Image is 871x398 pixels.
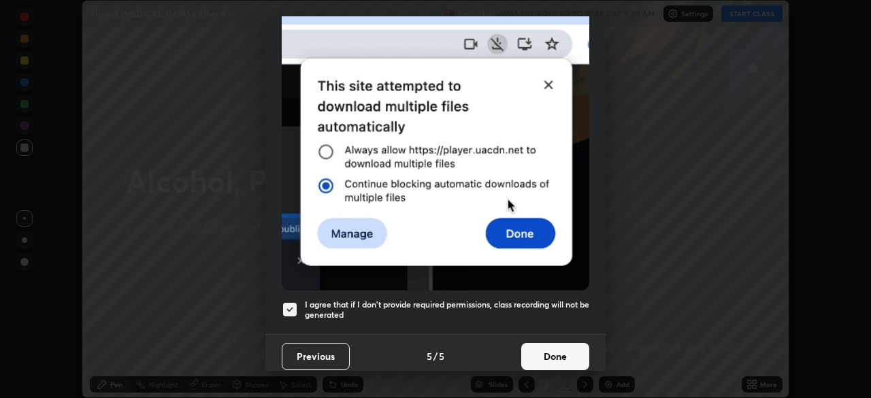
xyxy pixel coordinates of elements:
button: Done [521,343,589,370]
button: Previous [282,343,350,370]
h4: 5 [427,349,432,363]
h5: I agree that if I don't provide required permissions, class recording will not be generated [305,299,589,320]
h4: 5 [439,349,444,363]
h4: / [433,349,438,363]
